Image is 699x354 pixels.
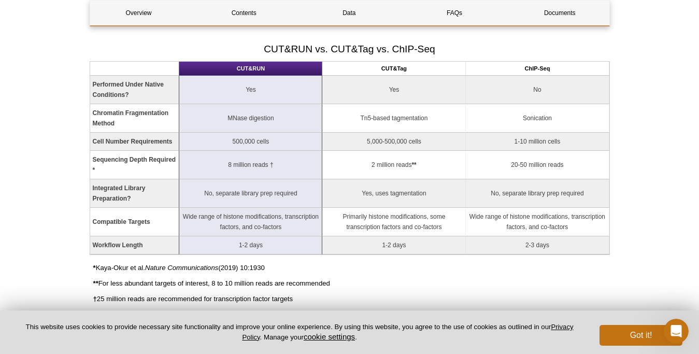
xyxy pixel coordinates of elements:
a: Contents [195,1,293,25]
th: CUT&Tag [322,62,466,76]
td: Sonication [466,104,609,133]
strong: Performed Under Native Conditions? [93,81,164,98]
p: For less abundant targets of interest, 8 to 10 million reads are recommended [93,278,610,289]
iframe: Intercom live chat [664,319,689,344]
td: 8 million reads † [179,151,322,179]
td: 20-50 million reads [466,151,609,179]
td: 1-10 million cells [466,133,609,151]
strong: Cell Number Requirements [93,138,173,145]
td: No [466,76,609,104]
td: MNase digestion [179,104,322,133]
td: 500,000 cells [179,133,322,151]
td: 2-3 days [466,236,609,254]
p: 25 million reads are recommended for transcription factor targets [93,294,610,304]
td: 2 million reads [322,151,466,179]
strong: Sequencing Depth Required * [93,156,176,174]
td: Yes [179,76,322,104]
td: Yes [322,76,466,104]
button: Got it! [600,325,682,346]
td: 1-2 days [179,236,322,254]
td: 5,000-500,000 cells [322,133,466,151]
td: Primarily histone modifications, some transcription factors and co-factors [322,208,466,236]
h2: CUT&RUN vs. CUT&Tag vs. ChIP-Seq [90,42,610,56]
strong: Workflow Length [93,242,143,249]
td: No, separate library prep required [179,179,322,208]
p: This website uses cookies to provide necessary site functionality and improve your online experie... [17,322,582,342]
td: No, separate library prep required [466,179,609,208]
td: Wide range of histone modifications, transcription factors, and co-factors [466,208,609,236]
td: Yes, uses tagmentation [322,179,466,208]
td: 1-2 days [322,236,466,254]
a: FAQs [406,1,503,25]
strong: † [93,295,97,303]
p: Kaya-Okur et al. (2019) 10:1930 [93,263,610,273]
strong: Integrated Library Preparation? [93,185,146,202]
button: cookie settings [304,332,355,341]
em: Nature Communications [145,264,218,272]
th: ChIP-Seq [466,62,609,76]
a: Data [301,1,398,25]
th: CUT&RUN [179,62,322,76]
strong: Compatible Targets [93,218,150,225]
td: Tn5-based tagmentation [322,104,466,133]
strong: Chromatin Fragmentation Method [93,109,169,127]
a: Overview [90,1,188,25]
a: Privacy Policy [242,323,573,341]
a: Documents [511,1,608,25]
td: Wide range of histone modifications, transcription factors, and co-factors [179,208,322,236]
